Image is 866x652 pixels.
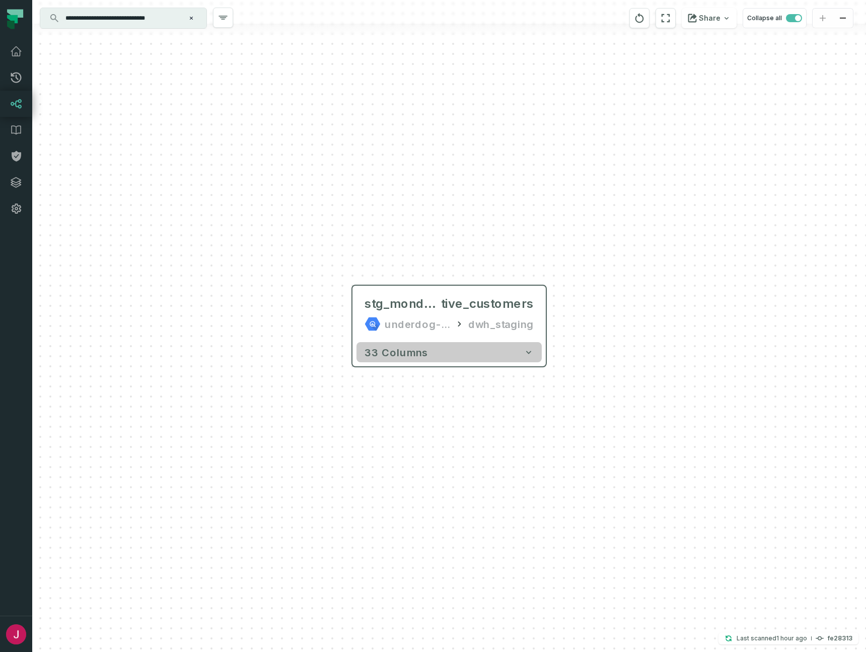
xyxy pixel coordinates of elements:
button: Last scanned[DATE] 11:36:28 AMfe28313 [718,632,858,644]
div: dwh_staging [468,316,534,332]
button: Share [682,8,737,28]
img: avatar of James Kim [6,624,26,644]
button: zoom out [833,9,853,28]
span: stg_monday__vip_ac [365,296,441,312]
div: underdog-inc [385,316,450,332]
div: stg_monday__vip_active_customers [365,296,534,312]
relative-time: Aug 12, 2025, 11:36 AM EDT [776,634,807,642]
button: Collapse all [743,8,807,28]
button: Clear search query [186,13,196,23]
span: 33 columns [365,346,428,358]
span: tive_customers [441,296,534,312]
h4: fe28313 [828,635,852,641]
p: Last scanned [737,633,807,643]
